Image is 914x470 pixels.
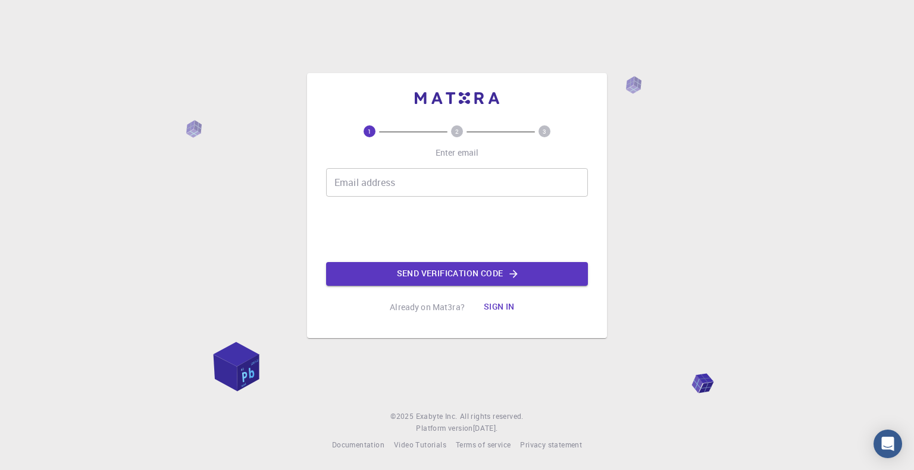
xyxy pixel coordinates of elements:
span: [DATE] . [473,423,498,433]
a: Terms of service [456,439,511,451]
span: Video Tutorials [394,440,446,449]
text: 2 [455,127,459,135]
span: Exabyte Inc. [416,411,458,421]
a: [DATE]. [473,422,498,434]
span: Platform version [416,422,472,434]
span: Terms of service [456,440,511,449]
span: All rights reserved. [460,411,524,422]
p: Enter email [436,147,479,159]
p: Already on Mat3ra? [390,301,465,313]
a: Exabyte Inc. [416,411,458,422]
div: Open Intercom Messenger [874,430,902,458]
button: Sign in [474,295,524,319]
a: Documentation [332,439,384,451]
text: 3 [543,127,546,135]
a: Video Tutorials [394,439,446,451]
a: Privacy statement [520,439,582,451]
span: Documentation [332,440,384,449]
button: Send verification code [326,262,588,286]
text: 1 [368,127,371,135]
iframe: reCAPTCHA [367,206,547,253]
span: Privacy statement [520,440,582,449]
span: © 2025 [390,411,415,422]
